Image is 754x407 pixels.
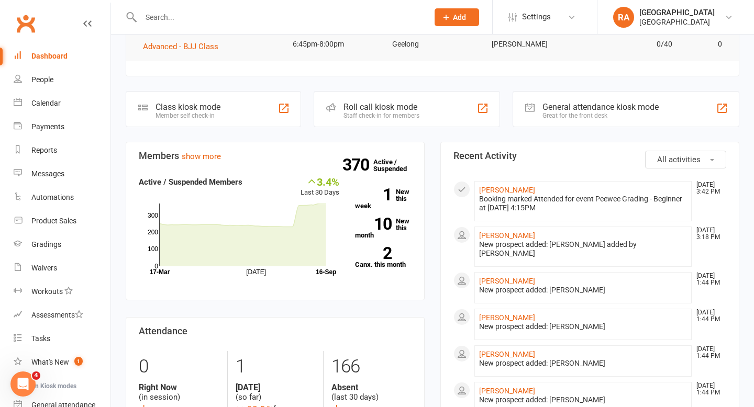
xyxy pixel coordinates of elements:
p: How can we help? [21,92,188,110]
strong: 1 [355,187,392,202]
div: New prospect added: [PERSON_NAME] [479,322,687,331]
div: [GEOGRAPHIC_DATA] [639,17,715,27]
div: New prospect added: [PERSON_NAME] [479,395,687,404]
strong: Active / Suspended Members [139,177,242,187]
div: New prospect added: [PERSON_NAME] [479,286,687,295]
strong: 10 [355,216,392,232]
a: Dashboard [14,44,110,68]
strong: 370 [342,157,373,173]
a: Product Sales [14,209,110,233]
div: Calendar [31,99,61,107]
time: [DATE] 3:42 PM [691,182,726,195]
h3: Attendance [139,326,412,336]
span: Was that helpful? [47,148,110,156]
div: Workouts [31,287,63,296]
h3: Recent Activity [453,151,726,161]
div: Set up a new member waiver [21,292,175,303]
a: Payments [14,115,110,139]
div: Product Sales [31,217,76,225]
div: Set up a new member waiver [15,288,194,308]
span: 4 [32,371,40,380]
a: People [14,68,110,92]
div: Recent message [21,132,188,143]
a: 10New this month [355,218,412,239]
a: [PERSON_NAME] [479,277,535,285]
a: 370Active / Suspended [373,151,419,180]
time: [DATE] 3:18 PM [691,227,726,241]
div: RA [613,7,634,28]
p: Hi Redcat 👋 [21,74,188,92]
span: 1 [74,357,83,366]
span: Settings [522,5,551,29]
a: Assessments [14,303,110,327]
div: Dashboard [31,52,68,60]
span: All activities [657,155,701,164]
strong: [DATE] [236,382,316,392]
img: Profile image for Toby [21,148,42,168]
span: Help [166,337,183,344]
a: Calendar [14,92,110,115]
a: Reports [14,139,110,162]
div: [PERSON_NAME] [47,158,107,169]
div: Automations [31,193,74,201]
a: Messages [14,162,110,186]
button: Add [435,8,479,26]
div: • 21h ago [109,158,143,169]
div: Reports [31,146,57,154]
h3: Members [139,151,412,161]
td: Geelong [383,32,482,56]
div: Staff check-in for members [343,112,419,119]
button: All activities [645,151,726,168]
button: Messages [70,311,139,353]
div: 166 [331,351,412,382]
div: Close [180,17,199,36]
a: [PERSON_NAME] [479,313,535,322]
button: Help [140,311,209,353]
a: Waivers [14,256,110,280]
div: 1 [236,351,316,382]
a: Workouts [14,280,110,303]
div: Waivers [31,264,57,272]
a: Automations [14,186,110,209]
div: Class kiosk mode [156,102,220,112]
div: Profile image for Bec [61,17,82,38]
div: Member self check-in [156,112,220,119]
div: Messages [31,169,64,178]
time: [DATE] 1:44 PM [691,346,726,359]
div: (so far) [236,382,316,402]
div: What's New [31,358,69,366]
a: [PERSON_NAME] [479,387,535,395]
a: [PERSON_NAME] [479,350,535,358]
div: New prospect added: [PERSON_NAME] [479,359,687,368]
strong: Absent [331,382,412,392]
div: Assessments [31,311,83,319]
span: Add [453,13,466,21]
div: 3.4% [301,176,339,187]
div: Recent messageProfile image for TobyWas that helpful?[PERSON_NAME]•21h ago [10,123,199,178]
div: Tasks [31,334,50,343]
div: People [31,75,53,84]
div: 0 [139,351,219,382]
div: General attendance kiosk mode [542,102,659,112]
iframe: Intercom live chat [10,371,36,397]
td: 0/40 [582,32,681,56]
div: Ask a questionAI Agent and team can help [10,183,199,223]
a: Tasks [14,327,110,351]
button: Search for help [15,233,194,254]
div: Payments [31,122,64,131]
a: show more [182,152,221,161]
strong: 2 [355,245,392,261]
div: New prospect added: [PERSON_NAME] added by [PERSON_NAME] [479,240,687,258]
div: [GEOGRAPHIC_DATA] [639,8,715,17]
div: AI Agent and team can help [21,203,175,214]
time: [DATE] 1:44 PM [691,382,726,396]
input: Search... [138,10,421,25]
time: [DATE] 1:44 PM [691,309,726,323]
a: 1New this week [355,188,412,209]
div: Booking marked Attended for event Peewee Grading - Beginner at [DATE] 4:15PM [479,195,687,212]
td: [PERSON_NAME] [482,32,582,56]
div: (in session) [139,382,219,402]
span: Home [23,337,47,344]
a: 2Canx. this month [355,247,412,268]
div: Gradings [31,240,61,248]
